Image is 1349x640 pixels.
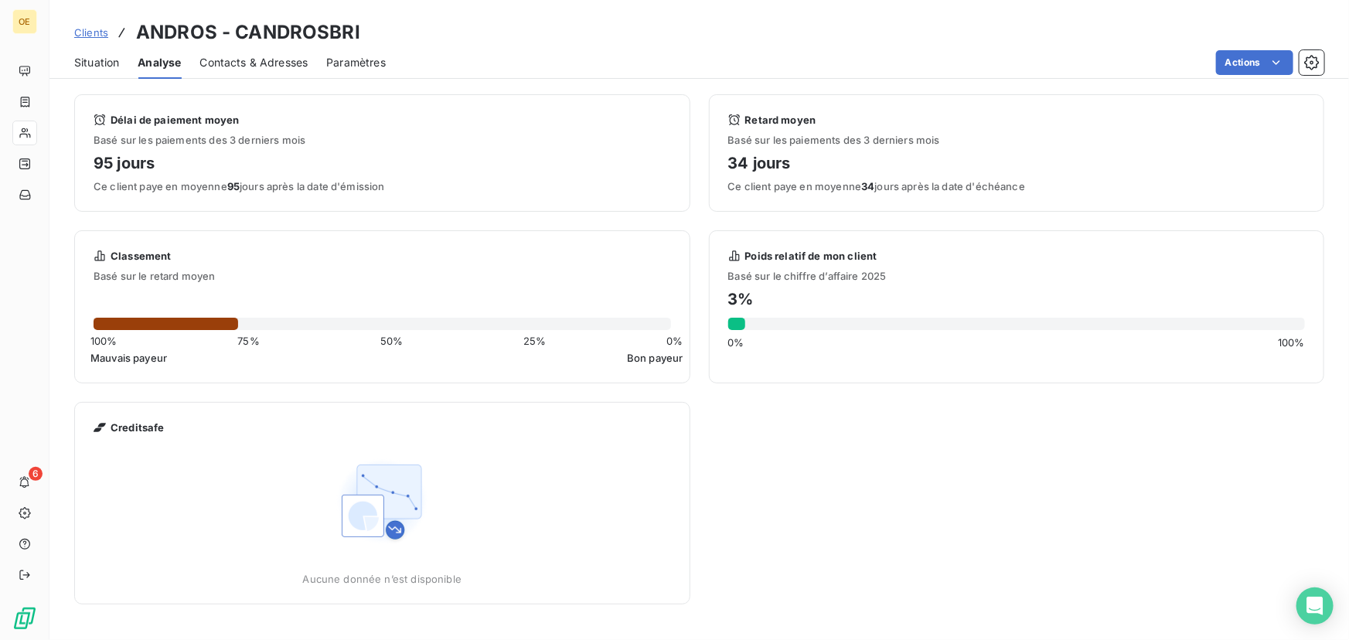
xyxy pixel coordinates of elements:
[136,19,360,46] h3: ANDROS - CANDROSBRI
[29,467,43,481] span: 6
[12,606,37,631] img: Logo LeanPay
[326,55,386,70] span: Paramètres
[303,573,462,585] span: Aucune donnée n’est disponible
[75,270,690,282] span: Basé sur le retard moyen
[94,180,671,192] span: Ce client paye en moyenne jours après la date d'émission
[627,352,683,364] span: Bon payeur
[138,55,181,70] span: Analyse
[728,336,744,349] span: 0 %
[111,250,172,262] span: Classement
[111,421,165,434] span: Creditsafe
[94,151,671,175] h4: 95 jours
[227,180,240,192] span: 95
[111,114,239,126] span: Délai de paiement moyen
[74,55,119,70] span: Situation
[90,335,118,347] span: 100 %
[94,134,671,146] span: Basé sur les paiements des 3 derniers mois
[861,180,874,192] span: 34
[523,335,546,347] span: 25 %
[1278,336,1305,349] span: 100 %
[728,134,1306,146] span: Basé sur les paiements des 3 derniers mois
[74,26,108,39] span: Clients
[728,180,1306,192] span: Ce client paye en moyenne jours après la date d'échéance
[745,114,816,126] span: Retard moyen
[745,250,877,262] span: Poids relatif de mon client
[666,335,683,347] span: 0 %
[728,151,1306,175] h4: 34 jours
[74,25,108,40] a: Clients
[1216,50,1293,75] button: Actions
[199,55,308,70] span: Contacts & Adresses
[380,335,403,347] span: 50 %
[728,270,1306,282] span: Basé sur le chiffre d’affaire 2025
[237,335,259,347] span: 75 %
[332,452,431,551] img: Empty state
[90,352,167,364] span: Mauvais payeur
[12,9,37,34] div: OE
[1296,587,1334,625] div: Open Intercom Messenger
[728,287,1306,311] h4: 3 %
